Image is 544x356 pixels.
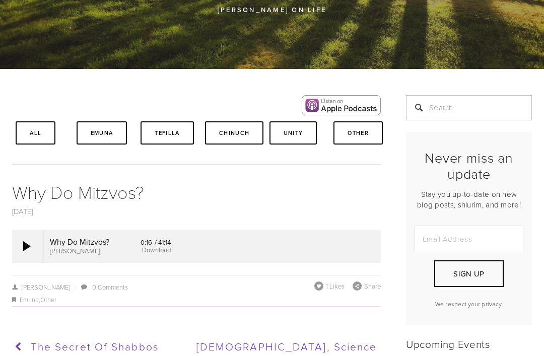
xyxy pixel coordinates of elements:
[406,95,532,120] input: Search
[269,121,317,145] a: Unity
[434,260,504,287] button: Sign Up
[64,4,480,15] p: [PERSON_NAME] on life
[205,121,263,145] a: Chinuch
[12,282,70,292] a: [PERSON_NAME]
[415,300,523,308] p: We respect your privacy.
[141,121,193,145] a: Tefilla
[12,179,144,204] a: Why Do Mitzvos?
[40,295,56,304] a: Other
[31,339,159,353] span: The Secret of Shabbos
[415,150,523,182] h2: Never miss an update
[20,295,39,304] a: Emuna
[333,121,383,145] a: Other
[415,226,523,252] input: Email Address
[406,337,532,350] h2: Upcoming Events
[415,189,523,210] p: Stay you up-to-date on new blog posts, shiurim, and more!
[92,282,128,292] a: 0 Comments
[12,294,381,306] div: ,
[196,339,472,353] span: [DEMOGRAPHIC_DATA], Science, and Archeology
[142,245,171,254] a: Download
[12,206,33,217] a: [DATE]
[16,121,55,145] a: All
[326,281,345,291] span: 1 Likes
[453,268,484,279] span: Sign Up
[70,282,80,292] span: /
[353,281,381,291] div: Share
[77,121,127,145] a: Emuna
